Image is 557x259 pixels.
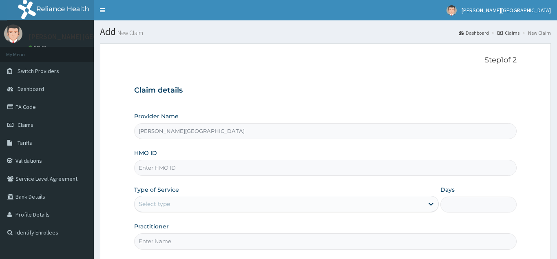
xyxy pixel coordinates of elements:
[18,67,59,75] span: Switch Providers
[134,160,517,176] input: Enter HMO ID
[4,24,22,43] img: User Image
[446,5,457,15] img: User Image
[134,86,517,95] h3: Claim details
[116,30,143,36] small: New Claim
[134,233,517,249] input: Enter Name
[459,29,489,36] a: Dashboard
[462,7,551,14] span: [PERSON_NAME][GEOGRAPHIC_DATA]
[440,186,455,194] label: Days
[134,56,517,65] p: Step 1 of 2
[134,112,179,120] label: Provider Name
[100,27,551,37] h1: Add
[18,121,33,128] span: Claims
[497,29,519,36] a: Claims
[18,139,32,146] span: Tariffs
[520,29,551,36] li: New Claim
[29,33,149,40] p: [PERSON_NAME][GEOGRAPHIC_DATA]
[139,200,170,208] div: Select type
[134,222,169,230] label: Practitioner
[18,85,44,93] span: Dashboard
[29,44,48,50] a: Online
[134,149,157,157] label: HMO ID
[134,186,179,194] label: Type of Service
